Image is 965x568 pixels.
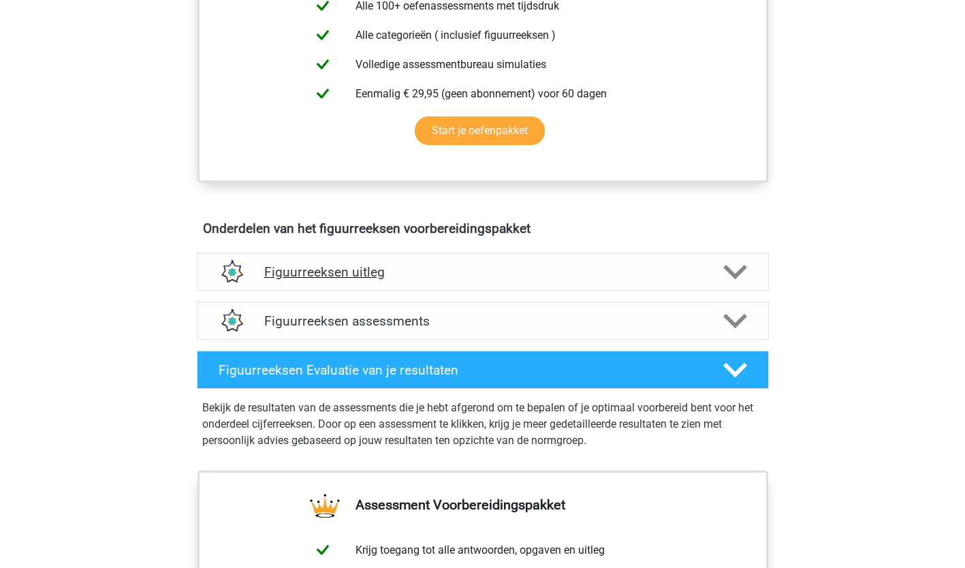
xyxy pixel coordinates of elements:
[203,221,763,236] h4: Onderdelen van het figuurreeksen voorbereidingspakket
[415,116,545,145] a: Start je oefenpakket
[202,400,763,449] p: Bekijk de resultaten van de assessments die je hebt afgerond om te bepalen of je optimaal voorber...
[214,255,249,289] img: figuurreeksen uitleg
[191,302,774,340] a: assessments Figuurreeksen assessments
[264,264,701,280] h4: Figuurreeksen uitleg
[264,313,701,329] h4: Figuurreeksen assessments
[214,304,249,338] img: figuurreeksen assessments
[191,351,774,389] a: Figuurreeksen Evaluatie van je resultaten
[191,253,774,291] a: uitleg Figuurreeksen uitleg
[219,362,701,378] h4: Figuurreeksen Evaluatie van je resultaten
